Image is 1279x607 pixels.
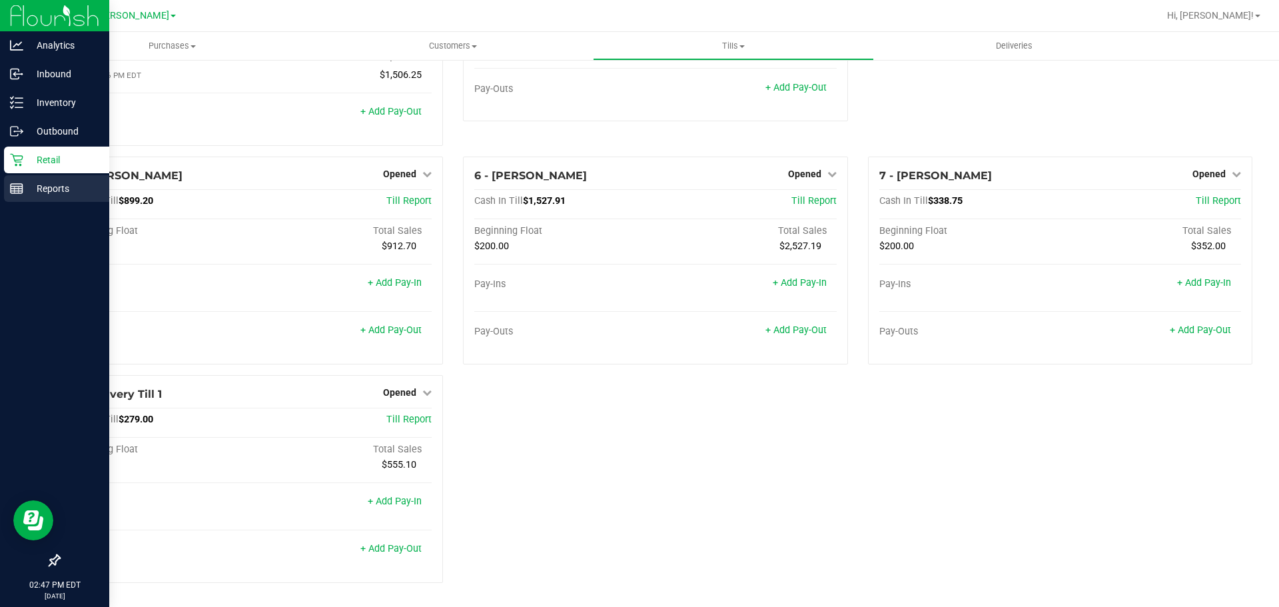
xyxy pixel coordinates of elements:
span: $1,506.25 [380,69,422,81]
span: Opened [383,387,416,398]
span: $352.00 [1191,241,1226,252]
a: Deliveries [874,32,1154,60]
a: + Add Pay-Out [360,543,422,554]
div: Pay-Ins [474,279,655,291]
inline-svg: Inbound [10,67,23,81]
a: Tills [593,32,873,60]
div: Pay-Outs [70,544,251,556]
a: Till Report [791,195,837,207]
span: Hi, [PERSON_NAME]! [1167,10,1254,21]
div: Total Sales [655,225,837,237]
div: Beginning Float [879,225,1061,237]
span: $555.10 [382,459,416,470]
a: + Add Pay-In [368,277,422,289]
span: Cash In Till [879,195,928,207]
inline-svg: Reports [10,182,23,195]
span: 6 - [PERSON_NAME] [474,169,587,182]
span: $912.70 [382,241,416,252]
a: Purchases [32,32,312,60]
div: Total Sales [1060,225,1241,237]
p: Reports [23,181,103,197]
span: Purchases [32,40,312,52]
div: Pay-Outs [70,107,251,119]
inline-svg: Outbound [10,125,23,138]
p: [DATE] [6,591,103,601]
span: $200.00 [474,241,509,252]
p: 02:47 PM EDT [6,579,103,591]
span: 7 - [PERSON_NAME] [879,169,992,182]
div: Pay-Outs [474,326,655,338]
span: $2,527.19 [779,241,821,252]
span: $1,177.60 [380,51,422,63]
span: [PERSON_NAME] [96,10,169,21]
a: Till Report [386,195,432,207]
iframe: Resource center [13,500,53,540]
div: Total Sales [251,444,432,456]
a: Customers [312,32,593,60]
span: 8 - Delivery Till 1 [70,388,162,400]
a: + Add Pay-In [368,496,422,507]
p: Retail [23,152,103,168]
a: + Add Pay-Out [765,82,827,93]
p: Outbound [23,123,103,139]
div: Beginning Float [70,225,251,237]
a: Till Report [1196,195,1241,207]
p: Analytics [23,37,103,53]
a: + Add Pay-Out [360,324,422,336]
span: Opened [788,169,821,179]
p: Inbound [23,66,103,82]
div: Beginning Float [474,225,655,237]
span: $200.00 [879,241,914,252]
span: Cash In Till [474,195,523,207]
span: Deliveries [978,40,1051,52]
div: Beginning Float [70,444,251,456]
div: Pay-Outs [474,83,655,95]
span: Customers [313,40,592,52]
a: + Add Pay-Out [1170,324,1231,336]
a: Till Report [386,414,432,425]
a: + Add Pay-Out [360,106,422,117]
inline-svg: Retail [10,153,23,167]
div: Total Sales [251,225,432,237]
p: Inventory [23,95,103,111]
inline-svg: Inventory [10,96,23,109]
span: Opened [1192,169,1226,179]
span: Opened [383,169,416,179]
span: 5 - [PERSON_NAME] [70,169,183,182]
div: Pay-Outs [70,326,251,338]
span: Tills [594,40,873,52]
span: $338.75 [928,195,963,207]
inline-svg: Analytics [10,39,23,52]
span: $279.00 [119,414,153,425]
div: Pay-Ins [70,279,251,291]
a: + Add Pay-In [773,277,827,289]
a: + Add Pay-Out [765,324,827,336]
div: Pay-Ins [879,279,1061,291]
div: Pay-Outs [879,326,1061,338]
span: $899.20 [119,195,153,207]
a: + Add Pay-In [1177,277,1231,289]
div: Pay-Ins [70,497,251,509]
span: $1,527.91 [523,195,566,207]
